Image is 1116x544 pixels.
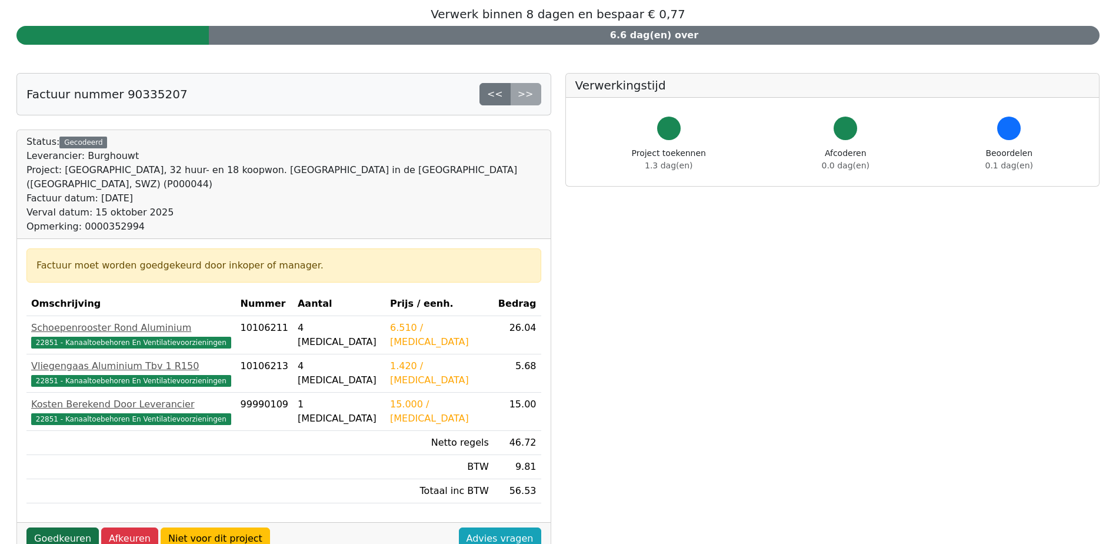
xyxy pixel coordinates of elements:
[298,359,381,387] div: 4 [MEDICAL_DATA]
[494,316,541,354] td: 26.04
[31,413,231,425] span: 22851 - Kanaaltoebehoren En Ventilatievoorzieningen
[26,191,541,205] div: Factuur datum: [DATE]
[298,397,381,426] div: 1 [MEDICAL_DATA]
[26,135,541,234] div: Status:
[479,83,511,105] a: <<
[31,375,231,387] span: 22851 - Kanaaltoebehoren En Ventilatievoorzieningen
[16,7,1100,21] h5: Verwerk binnen 8 dagen en bespaar € 0,77
[26,87,188,101] h5: Factuur nummer 90335207
[293,292,385,316] th: Aantal
[385,455,494,479] td: BTW
[645,161,692,170] span: 1.3 dag(en)
[390,397,489,426] div: 15.000 / [MEDICAL_DATA]
[298,321,381,349] div: 4 [MEDICAL_DATA]
[822,161,870,170] span: 0.0 dag(en)
[26,163,541,191] div: Project: [GEOGRAPHIC_DATA], 32 huur- en 18 koopwon. [GEOGRAPHIC_DATA] in de [GEOGRAPHIC_DATA] ([G...
[26,292,236,316] th: Omschrijving
[36,258,531,273] div: Factuur moet worden goedgekeurd door inkoper of manager.
[575,78,1090,92] h5: Verwerkingstijd
[31,359,231,387] a: Vliegengaas Aluminium Tbv 1 R15022851 - Kanaaltoebehoren En Ventilatievoorzieningen
[494,292,541,316] th: Bedrag
[236,292,293,316] th: Nummer
[985,147,1033,172] div: Beoordelen
[236,393,293,431] td: 99990109
[985,161,1033,170] span: 0.1 dag(en)
[26,149,541,163] div: Leverancier: Burghouwt
[494,455,541,479] td: 9.81
[236,316,293,354] td: 10106211
[385,292,494,316] th: Prijs / eenh.
[59,137,107,148] div: Gecodeerd
[385,431,494,455] td: Netto regels
[31,359,231,373] div: Vliegengaas Aluminium Tbv 1 R150
[632,147,706,172] div: Project toekennen
[31,321,231,349] a: Schoepenrooster Rond Aluminium22851 - Kanaaltoebehoren En Ventilatievoorzieningen
[31,397,231,412] div: Kosten Berekend Door Leverancier
[236,354,293,393] td: 10106213
[494,354,541,393] td: 5.68
[822,147,870,172] div: Afcoderen
[390,359,489,387] div: 1.420 / [MEDICAL_DATA]
[26,220,541,234] div: Opmerking: 0000352994
[31,397,231,426] a: Kosten Berekend Door Leverancier22851 - Kanaaltoebehoren En Ventilatievoorzieningen
[494,431,541,455] td: 46.72
[26,205,541,220] div: Verval datum: 15 oktober 2025
[31,337,231,349] span: 22851 - Kanaaltoebehoren En Ventilatievoorzieningen
[31,321,231,335] div: Schoepenrooster Rond Aluminium
[494,393,541,431] td: 15.00
[390,321,489,349] div: 6.510 / [MEDICAL_DATA]
[494,479,541,503] td: 56.53
[385,479,494,503] td: Totaal inc BTW
[209,26,1100,45] div: 6.6 dag(en) over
